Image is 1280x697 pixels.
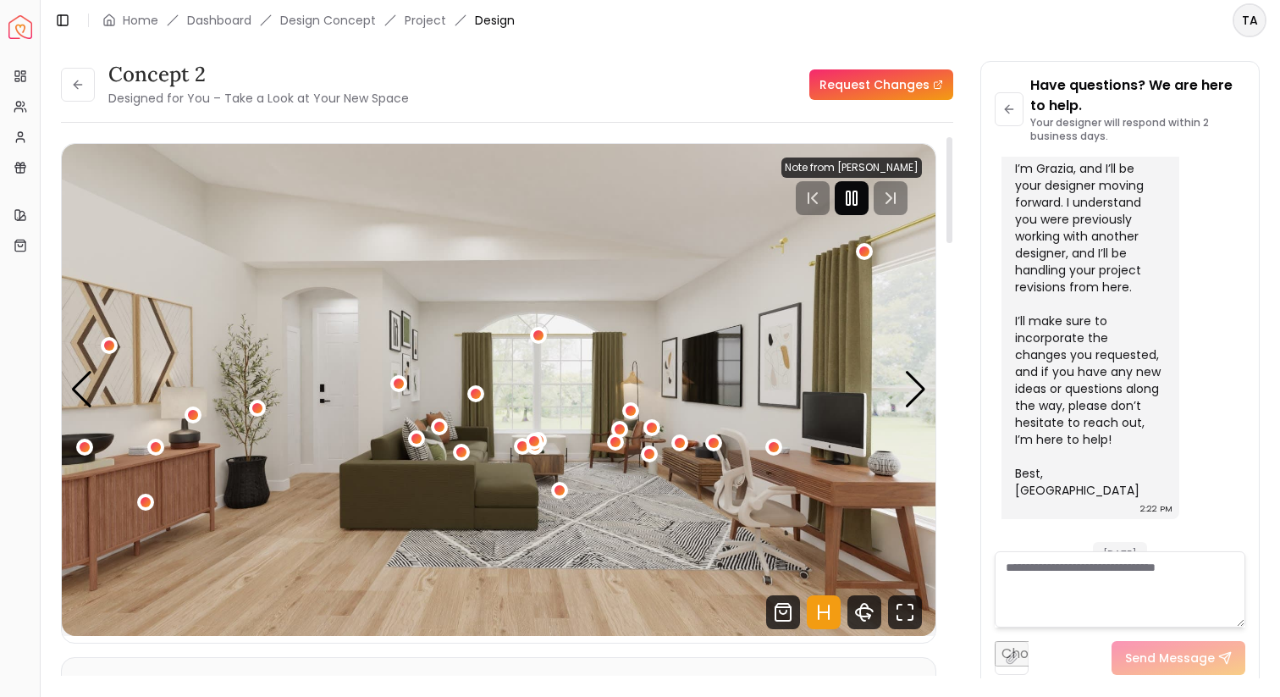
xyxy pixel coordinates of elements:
p: Have questions? We are here to help. [1030,75,1245,116]
li: Design Concept [280,12,376,29]
div: Next slide [904,371,927,408]
h3: concept 2 [108,61,409,88]
img: Design Render 1 [62,144,935,636]
svg: Hotspots Toggle [807,595,841,629]
a: Request Changes [809,69,953,100]
div: Note from [PERSON_NAME] [781,158,922,178]
div: Carousel [62,144,935,636]
div: Hi [PERSON_NAME], I’m Grazia, and I’ll be your designer moving forward. I understand you were pre... [1015,126,1162,499]
a: Home [123,12,158,29]
img: Spacejoy Logo [8,15,32,39]
span: [DATE] [1093,542,1147,567]
nav: breadcrumb [102,12,515,29]
div: Previous slide [70,371,93,408]
p: Your designer will respond within 2 business days. [1030,116,1245,143]
span: TA [1234,5,1265,36]
a: Dashboard [187,12,251,29]
svg: Pause [841,188,862,208]
div: 1 / 4 [62,144,935,636]
div: 2:22 PM [1140,501,1172,517]
small: Designed for You – Take a Look at Your New Space [108,90,409,107]
span: Design [475,12,515,29]
a: Spacejoy [8,15,32,39]
svg: 360 View [847,595,881,629]
button: TA [1233,3,1266,37]
svg: Shop Products from this design [766,595,800,629]
a: Project [405,12,446,29]
svg: Fullscreen [888,595,922,629]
